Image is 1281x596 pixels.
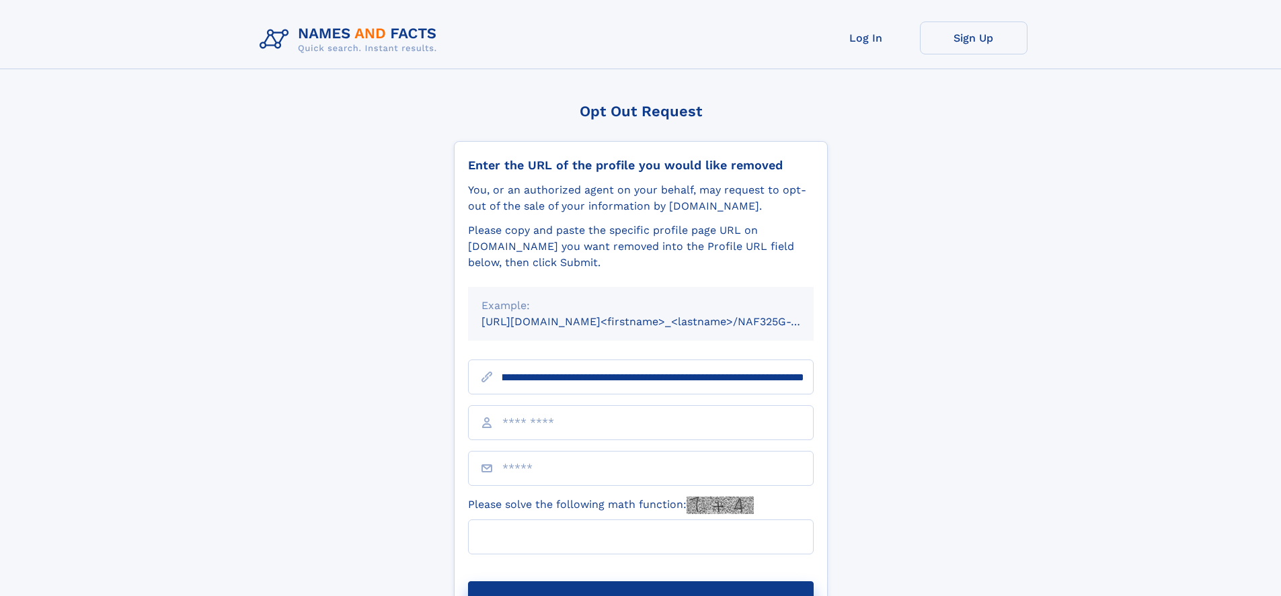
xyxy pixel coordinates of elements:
[254,22,448,58] img: Logo Names and Facts
[468,158,814,173] div: Enter the URL of the profile you would like removed
[481,298,800,314] div: Example:
[454,103,828,120] div: Opt Out Request
[812,22,920,54] a: Log In
[468,222,814,271] div: Please copy and paste the specific profile page URL on [DOMAIN_NAME] you want removed into the Pr...
[468,497,754,514] label: Please solve the following math function:
[481,315,839,328] small: [URL][DOMAIN_NAME]<firstname>_<lastname>/NAF325G-xxxxxxxx
[468,182,814,214] div: You, or an authorized agent on your behalf, may request to opt-out of the sale of your informatio...
[920,22,1027,54] a: Sign Up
